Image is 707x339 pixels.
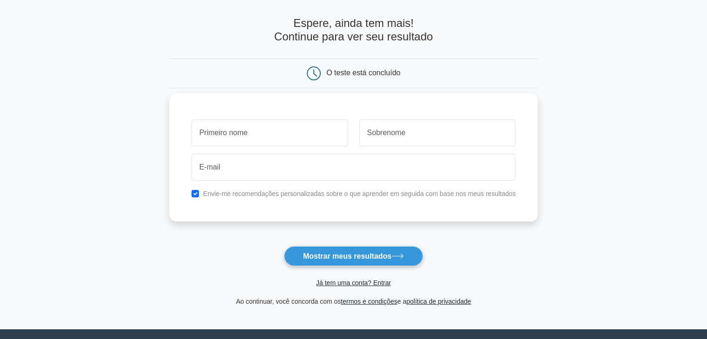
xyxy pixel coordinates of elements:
[192,119,348,146] input: Primeiro nome
[406,298,471,305] a: política de privacidade
[359,119,516,146] input: Sobrenome
[326,69,400,77] font: O teste está concluído
[303,252,391,260] font: Mostrar meus resultados
[274,30,433,43] font: Continue para ver seu resultado
[203,190,515,197] font: Envie-me recomendações personalizadas sobre o que aprender em seguida com base nos meus resultados
[341,298,397,305] a: termos e condições
[192,154,516,181] input: E-mail
[316,279,391,287] a: Já tem uma conta? Entrar
[284,246,423,266] button: Mostrar meus resultados
[397,298,406,305] font: e a
[293,17,414,29] font: Espere, ainda tem mais!
[236,298,341,305] font: Ao continuar, você concorda com os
